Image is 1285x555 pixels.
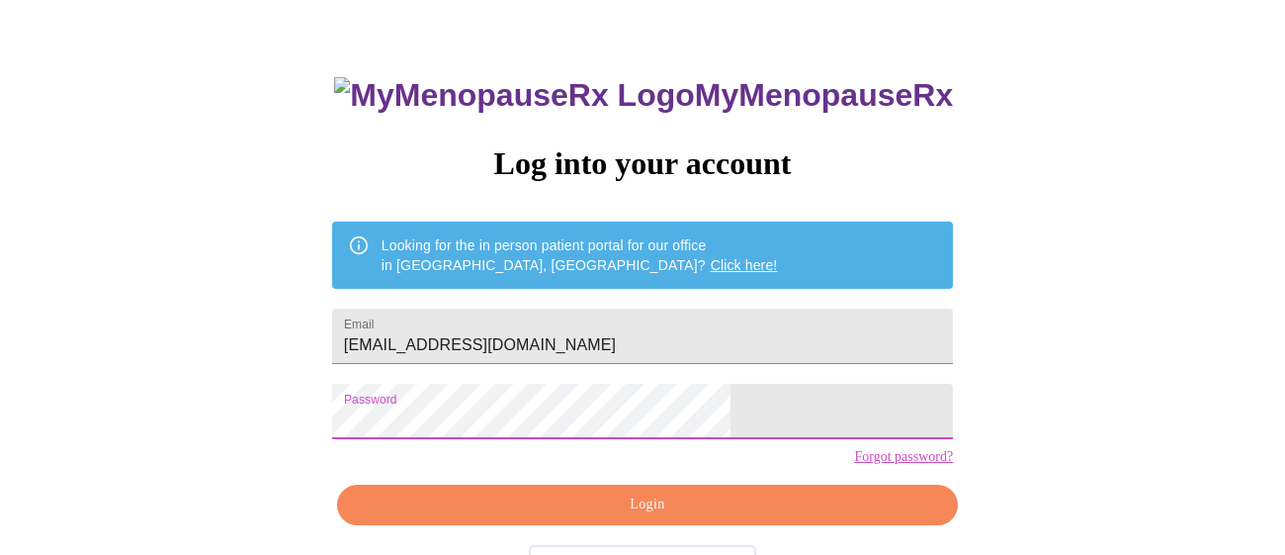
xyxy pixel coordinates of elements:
img: MyMenopauseRx Logo [334,77,694,114]
a: Click here! [711,257,778,273]
div: Looking for the in person patient portal for our office in [GEOGRAPHIC_DATA], [GEOGRAPHIC_DATA]? [382,228,778,283]
button: Login [337,485,958,525]
span: Login [360,493,935,517]
a: Forgot password? [854,449,953,465]
h3: Log into your account [332,145,953,182]
h3: MyMenopauseRx [334,77,953,114]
